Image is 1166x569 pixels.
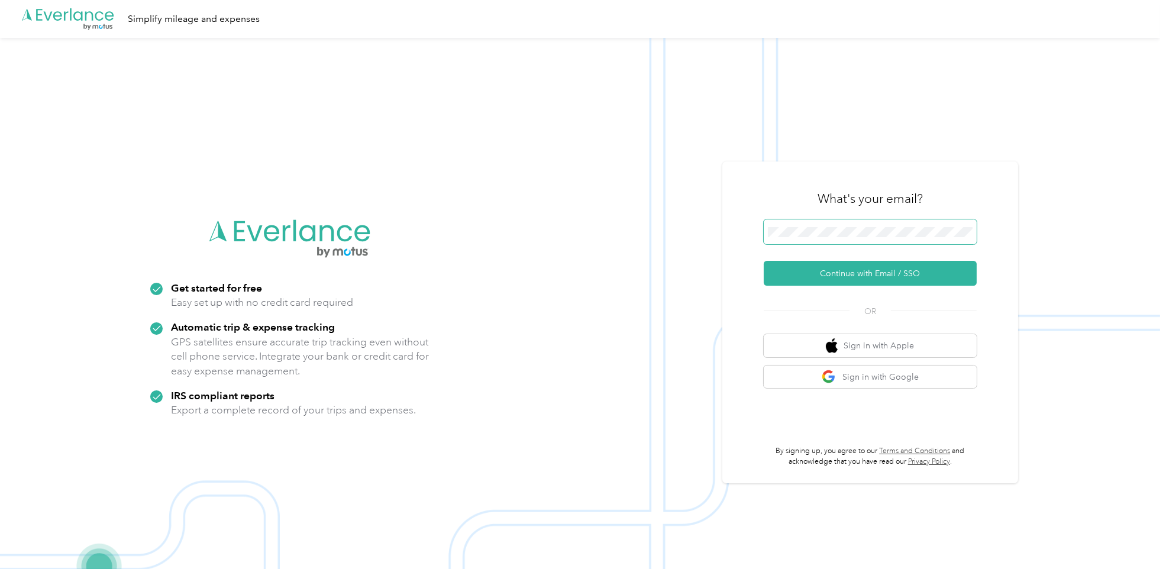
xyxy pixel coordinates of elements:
a: Terms and Conditions [879,447,950,455]
p: By signing up, you agree to our and acknowledge that you have read our . [764,446,977,467]
button: Continue with Email / SSO [764,261,977,286]
img: apple logo [826,338,838,353]
span: OR [850,305,891,318]
img: google logo [822,370,836,384]
strong: Automatic trip & expense tracking [171,321,335,333]
a: Privacy Policy [908,457,950,466]
strong: Get started for free [171,282,262,294]
button: google logoSign in with Google [764,366,977,389]
h3: What's your email? [818,190,923,207]
p: Export a complete record of your trips and expenses. [171,403,416,418]
p: Easy set up with no credit card required [171,295,353,310]
div: Simplify mileage and expenses [128,12,260,27]
strong: IRS compliant reports [171,389,274,402]
p: GPS satellites ensure accurate trip tracking even without cell phone service. Integrate your bank... [171,335,429,379]
button: apple logoSign in with Apple [764,334,977,357]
